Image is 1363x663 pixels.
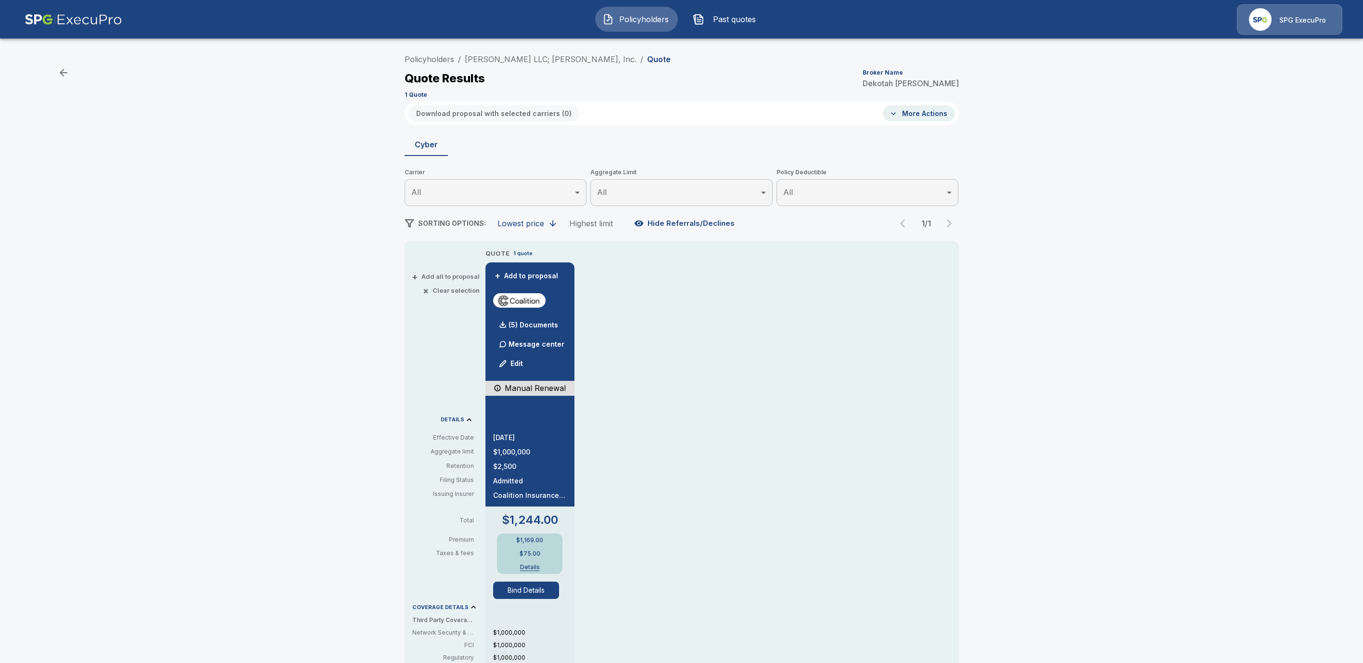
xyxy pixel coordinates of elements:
a: Agency IconSPG ExecuPro [1237,4,1342,35]
button: Cyber [405,133,448,156]
button: Policyholders IconPolicyholders [595,7,678,32]
button: Bind Details [493,582,560,599]
p: Broker Name [863,70,903,76]
button: +Add all to proposal [414,273,480,280]
p: Retention [412,462,474,470]
div: Highest limit [569,219,613,228]
p: Network Security & Privacy Liability: Third party liability costs [412,628,474,637]
p: 1 quote [513,249,533,258]
p: Manual Renewal [505,382,566,394]
p: $75.00 [520,551,540,557]
button: Edit [495,354,528,373]
span: + [495,273,500,279]
button: +Add to proposal [493,271,560,281]
button: Details [510,564,549,570]
button: More Actions [883,105,955,121]
p: DETAILS [441,417,464,422]
span: × [423,287,429,294]
p: $1,169.00 [516,537,543,543]
span: All [597,187,607,197]
p: Premium [412,537,482,543]
p: Filing Status [412,476,474,484]
a: [PERSON_NAME] LLC; [PERSON_NAME], Inc. [465,54,637,64]
span: Past quotes [708,13,761,25]
p: Third Party Coverage [412,616,482,624]
button: Download proposal with selected carriers (0) [408,105,579,121]
p: 1 Quote [405,92,427,98]
p: $1,244.00 [502,514,558,526]
span: All [783,187,793,197]
img: AA Logo [25,4,122,35]
p: Quote Results [405,73,485,84]
img: coalitioncyberadmitted [497,293,542,308]
span: Policy Deductible [777,168,959,177]
p: PCI: Covers fines or penalties imposed by banks or credit card companies [412,641,474,650]
p: $1,000,000 [493,641,574,650]
li: / [640,53,643,65]
span: All [411,187,421,197]
span: SORTING OPTIONS: [418,219,486,227]
p: Total [412,518,482,523]
p: 1 / 1 [917,220,936,227]
button: ×Clear selection [425,287,480,294]
p: $1,000,000 [493,449,567,455]
p: (5) Documents [509,322,558,328]
p: COVERAGE DETAILS [412,605,469,610]
button: Hide Referrals/Declines [632,214,739,233]
div: Lowest price [497,219,544,228]
p: QUOTE [485,249,510,259]
p: Coalition Insurance Solutions [493,492,567,499]
span: Carrier [405,168,587,177]
p: Dekotah [PERSON_NAME] [863,79,959,87]
button: Past quotes IconPast quotes [686,7,768,32]
p: Admitted [493,478,567,484]
p: Regulatory: In case you're fined by regulators (e.g., for breaching consumer privacy) [412,653,474,662]
p: $2,500 [493,463,567,470]
span: Aggregate Limit [590,168,773,177]
span: Policyholders [618,13,671,25]
p: Effective Date [412,433,474,442]
p: Issuing Insurer [412,490,474,498]
span: Bind Details [493,582,567,599]
p: $1,000,000 [493,628,574,637]
img: Policyholders Icon [602,13,614,25]
a: Policyholders [405,54,454,64]
img: Agency Icon [1249,8,1272,31]
li: / [458,53,461,65]
p: Aggregate limit [412,447,474,456]
span: + [412,273,418,280]
p: Taxes & fees [412,550,482,556]
p: [DATE] [493,434,567,441]
p: SPG ExecuPro [1279,15,1326,25]
img: Past quotes Icon [693,13,704,25]
p: $1,000,000 [493,653,574,662]
p: Message center [509,339,564,349]
nav: breadcrumb [405,53,671,65]
p: Quote [647,55,671,63]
